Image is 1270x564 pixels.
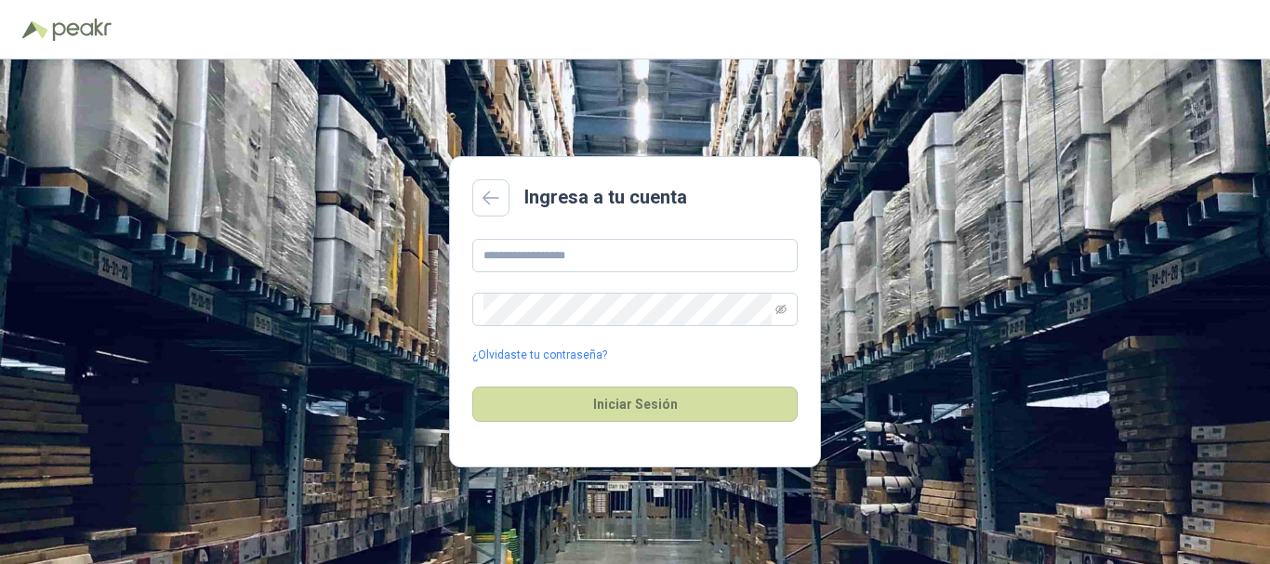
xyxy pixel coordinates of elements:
h2: Ingresa a tu cuenta [524,183,687,212]
a: ¿Olvidaste tu contraseña? [472,347,607,364]
img: Logo [22,20,48,39]
span: eye-invisible [775,304,787,315]
button: Iniciar Sesión [472,387,798,422]
img: Peakr [52,19,112,41]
